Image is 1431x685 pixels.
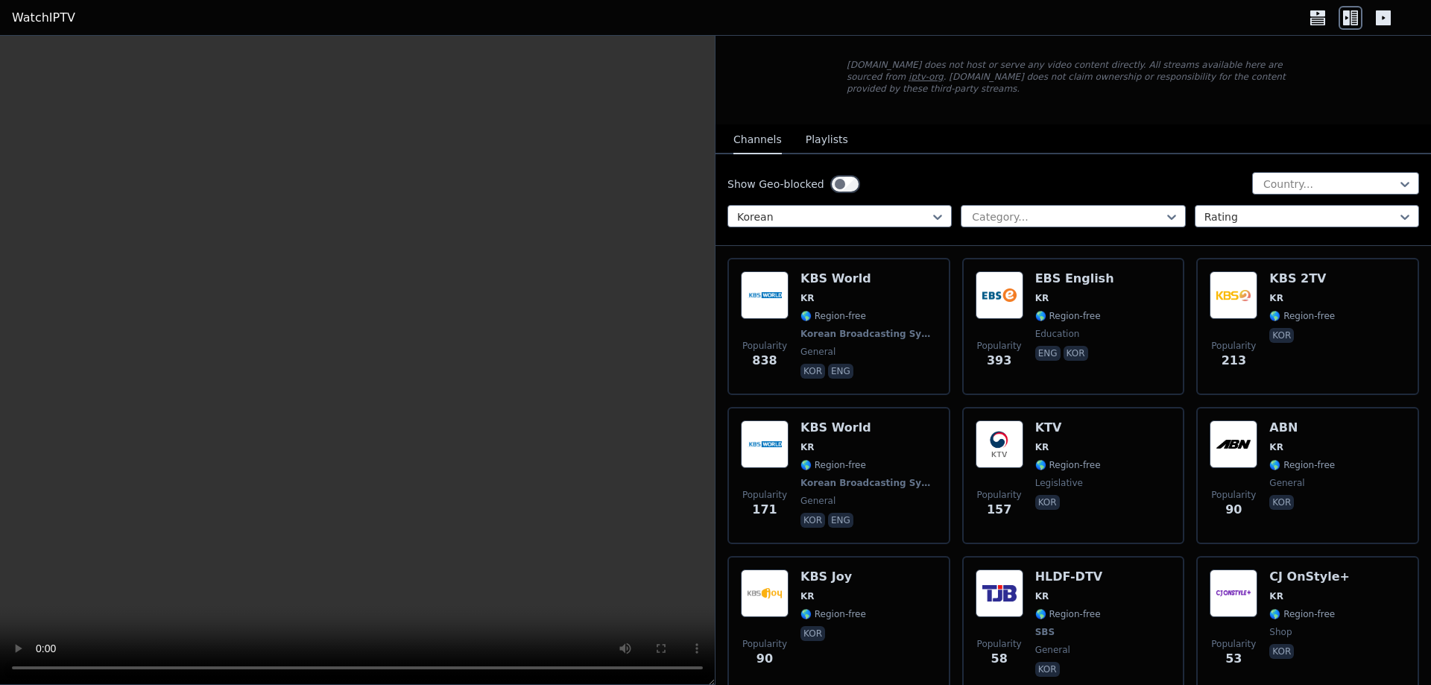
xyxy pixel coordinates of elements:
h6: KBS 2TV [1269,271,1335,286]
p: kor [800,626,825,641]
span: 🌎 Region-free [1269,608,1335,620]
span: KR [800,590,815,602]
h6: EBS English [1035,271,1114,286]
span: 90 [756,650,773,668]
p: kor [1064,346,1088,361]
span: 213 [1222,352,1246,370]
span: 🌎 Region-free [800,459,866,471]
img: KBS World [741,420,789,468]
h6: KBS World [800,420,937,435]
span: Popularity [977,638,1022,650]
h6: CJ OnStyle+ [1269,569,1350,584]
span: 157 [987,501,1011,519]
span: 90 [1225,501,1242,519]
label: Show Geo-blocked [727,177,824,192]
span: 393 [987,352,1011,370]
p: kor [800,513,825,528]
span: general [800,346,835,358]
span: KR [1269,292,1283,304]
p: eng [828,364,853,379]
img: CJ OnStyle+ [1210,569,1257,617]
span: 🌎 Region-free [800,310,866,322]
span: 58 [991,650,1008,668]
p: kor [1035,662,1060,677]
span: education [1035,328,1080,340]
span: Popularity [977,340,1022,352]
span: KR [800,441,815,453]
p: eng [1035,346,1061,361]
span: SBS [1035,626,1055,638]
span: general [1269,477,1304,489]
span: Popularity [977,489,1022,501]
p: kor [1269,328,1294,343]
a: WatchIPTV [12,9,75,27]
span: shop [1269,626,1292,638]
span: 838 [752,352,777,370]
span: KR [1035,441,1049,453]
h6: ABN [1269,420,1335,435]
span: KR [1035,590,1049,602]
span: KR [800,292,815,304]
span: general [1035,644,1070,656]
span: 53 [1225,650,1242,668]
a: iptv-org [909,72,944,82]
span: KR [1035,292,1049,304]
img: EBS English [976,271,1023,319]
span: Korean Broadcasting System [800,328,934,340]
button: Channels [733,126,782,154]
span: legislative [1035,477,1083,489]
h6: KTV [1035,420,1101,435]
p: kor [1269,644,1294,659]
span: KR [1269,590,1283,602]
button: Playlists [806,126,848,154]
span: Popularity [742,489,787,501]
span: 🌎 Region-free [1035,459,1101,471]
span: 171 [752,501,777,519]
img: HLDF-DTV [976,569,1023,617]
h6: HLDF-DTV [1035,569,1103,584]
span: Popularity [1211,489,1256,501]
p: kor [1269,495,1294,510]
img: KBS 2TV [1210,271,1257,319]
img: KBS World [741,271,789,319]
img: KBS Joy [741,569,789,617]
span: Popularity [742,340,787,352]
p: [DOMAIN_NAME] does not host or serve any video content directly. All streams available here are s... [847,59,1300,95]
span: 🌎 Region-free [800,608,866,620]
p: kor [800,364,825,379]
span: 🌎 Region-free [1035,310,1101,322]
h6: KBS Joy [800,569,866,584]
span: general [800,495,835,507]
span: Popularity [1211,340,1256,352]
span: 🌎 Region-free [1269,459,1335,471]
p: eng [828,513,853,528]
span: KR [1269,441,1283,453]
span: 🌎 Region-free [1035,608,1101,620]
span: Korean Broadcasting System [800,477,934,489]
h6: KBS World [800,271,937,286]
span: Popularity [1211,638,1256,650]
img: KTV [976,420,1023,468]
span: Popularity [742,638,787,650]
p: kor [1035,495,1060,510]
img: ABN [1210,420,1257,468]
span: 🌎 Region-free [1269,310,1335,322]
